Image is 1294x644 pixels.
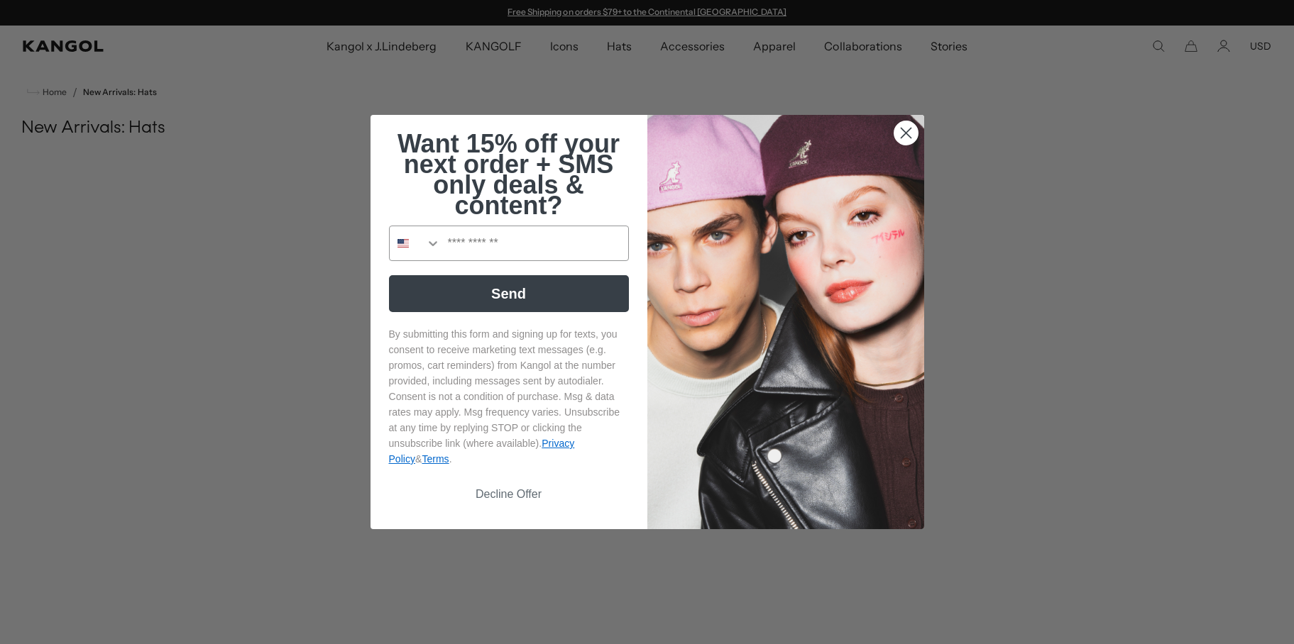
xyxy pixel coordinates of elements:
button: Search Countries [390,226,441,260]
button: Decline Offer [389,481,629,508]
img: 4fd34567-b031-494e-b820-426212470989.jpeg [647,115,924,529]
button: Close dialog [894,121,919,145]
p: By submitting this form and signing up for texts, you consent to receive marketing text messages ... [389,326,629,467]
img: United States [397,238,409,249]
input: Phone Number [441,226,628,260]
span: Want 15% off your next order + SMS only deals & content? [397,129,620,220]
button: Send [389,275,629,312]
a: Terms [422,453,449,465]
